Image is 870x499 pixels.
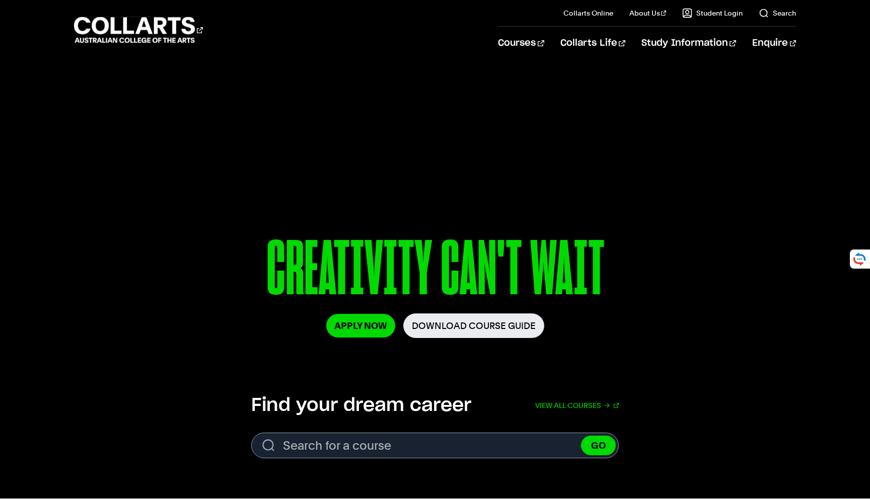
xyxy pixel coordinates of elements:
[560,27,625,60] a: Collarts Life
[535,394,619,417] a: View all courses
[581,436,616,455] button: GO
[326,314,395,338] a: Apply Now
[403,313,544,338] a: Download Course Guide
[563,8,613,18] a: Collarts Online
[251,433,619,458] input: Search for a course
[752,27,796,60] a: Enquire
[641,27,736,60] a: Study Information
[682,8,743,18] a: Student Login
[251,394,471,417] h2: Find your dream career
[74,16,203,44] div: Go to homepage
[147,230,723,313] p: CREATIVITY CAN'T WAIT
[759,8,796,18] a: Search
[498,27,544,60] a: Courses
[629,8,667,18] a: About Us
[251,433,619,458] form: Search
